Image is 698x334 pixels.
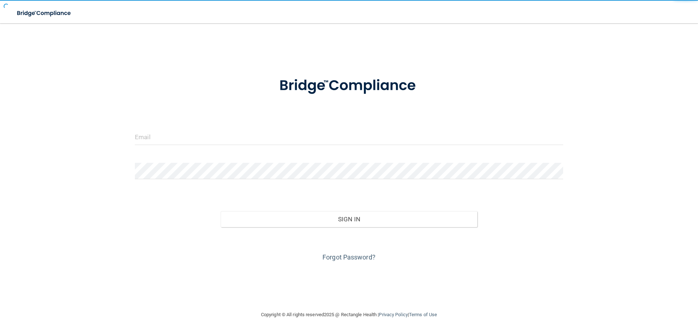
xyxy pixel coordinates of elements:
a: Privacy Policy [379,312,408,317]
img: bridge_compliance_login_screen.278c3ca4.svg [11,6,78,21]
a: Forgot Password? [322,253,376,261]
button: Sign In [221,211,478,227]
input: Email [135,129,563,145]
img: bridge_compliance_login_screen.278c3ca4.svg [264,67,434,105]
a: Terms of Use [409,312,437,317]
div: Copyright © All rights reserved 2025 @ Rectangle Health | | [216,303,482,326]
